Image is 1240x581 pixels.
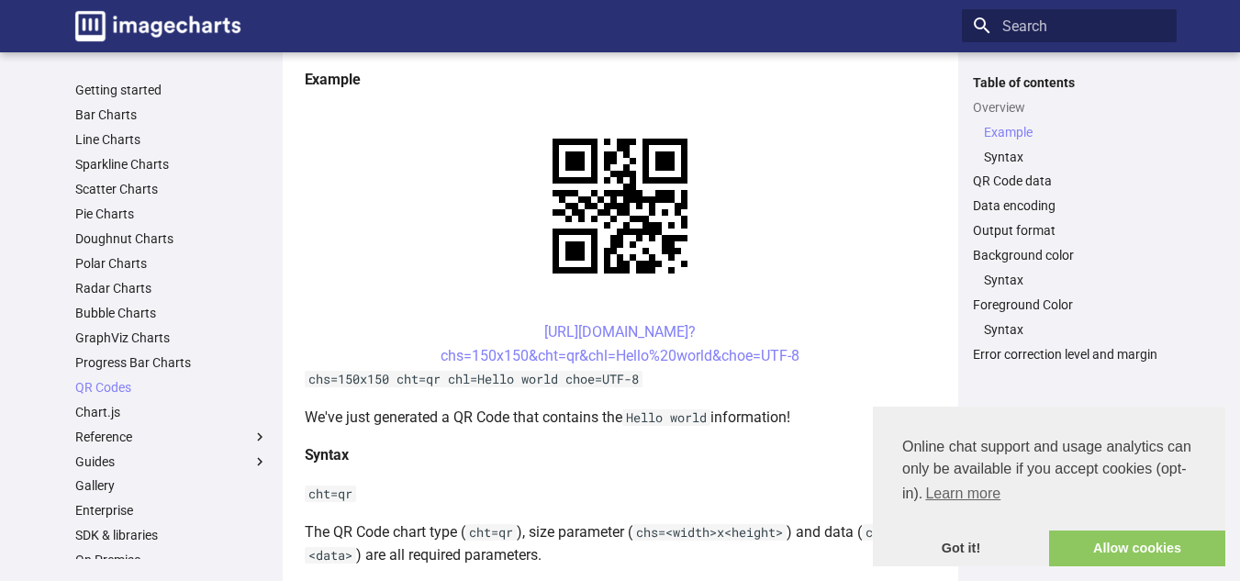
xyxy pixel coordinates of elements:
[520,106,720,306] img: chart
[305,486,356,502] code: cht=qr
[441,323,799,364] a: [URL][DOMAIN_NAME]?chs=150x150&cht=qr&chl=Hello%20world&choe=UTF-8
[305,443,936,467] h4: Syntax
[75,255,268,272] a: Polar Charts
[305,520,936,567] p: The QR Code chart type ( ), size parameter ( ) and data ( ) are all required parameters.
[973,99,1166,116] a: Overview
[962,74,1177,363] nav: Table of contents
[962,9,1177,42] input: Search
[984,149,1166,165] a: Syntax
[75,330,268,346] a: GraphViz Charts
[75,477,268,494] a: Gallery
[873,531,1049,567] a: dismiss cookie message
[75,404,268,420] a: Chart.js
[984,124,1166,140] a: Example
[75,502,268,519] a: Enterprise
[75,354,268,371] a: Progress Bar Charts
[75,106,268,123] a: Bar Charts
[68,4,248,49] a: Image-Charts documentation
[305,68,936,92] h4: Example
[75,527,268,543] a: SDK & libraries
[984,272,1166,288] a: Syntax
[75,11,240,41] img: logo
[973,222,1166,239] a: Output format
[75,181,268,197] a: Scatter Charts
[75,305,268,321] a: Bubble Charts
[973,247,1166,263] a: Background color
[75,429,268,445] label: Reference
[465,524,517,541] code: cht=qr
[305,406,936,430] p: We've just generated a QR Code that contains the information!
[75,131,268,148] a: Line Charts
[973,197,1166,214] a: Data encoding
[973,124,1166,165] nav: Overview
[75,453,268,470] label: Guides
[75,82,268,98] a: Getting started
[75,280,268,296] a: Radar Charts
[973,321,1166,338] nav: Foreground Color
[75,230,268,247] a: Doughnut Charts
[962,74,1177,91] label: Table of contents
[973,272,1166,288] nav: Background color
[632,524,787,541] code: chs=<width>x<height>
[622,409,710,426] code: Hello world
[75,552,268,568] a: On Premise
[873,407,1225,566] div: cookieconsent
[984,321,1166,338] a: Syntax
[973,296,1166,313] a: Foreground Color
[75,206,268,222] a: Pie Charts
[973,346,1166,363] a: Error correction level and margin
[922,480,1003,508] a: learn more about cookies
[902,436,1196,508] span: Online chat support and usage analytics can only be available if you accept cookies (opt-in).
[75,156,268,173] a: Sparkline Charts
[973,173,1166,189] a: QR Code data
[75,379,268,396] a: QR Codes
[305,371,642,387] code: chs=150x150 cht=qr chl=Hello world choe=UTF-8
[1049,531,1225,567] a: allow cookies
